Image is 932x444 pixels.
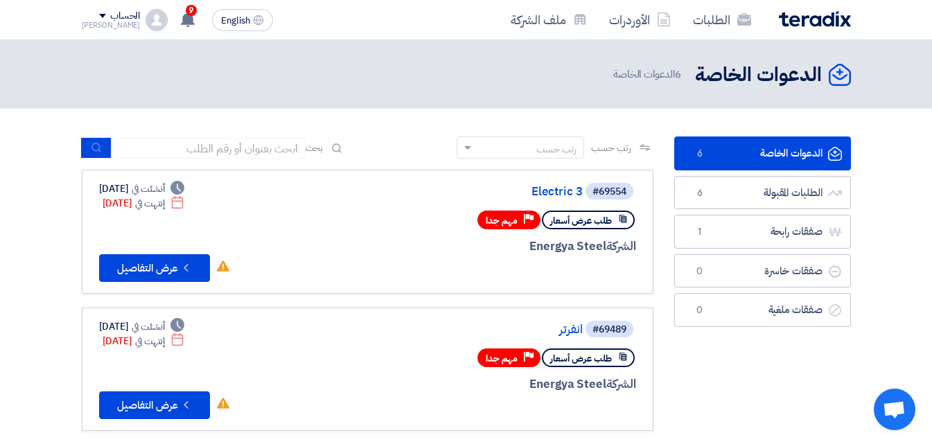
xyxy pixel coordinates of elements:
img: Teradix logo [779,11,851,27]
span: إنتهت في [135,196,165,211]
div: Energya Steel [303,375,636,393]
div: Energya Steel [303,238,636,256]
span: أنشئت في [132,319,165,334]
div: [DATE] [99,319,185,334]
h2: الدعوات الخاصة [695,62,822,89]
div: رتب حسب [536,142,577,157]
span: 6 [692,186,708,200]
span: بحث [306,141,324,155]
span: 0 [692,265,708,278]
span: الشركة [606,238,636,255]
span: 6 [675,66,681,82]
img: profile_test.png [146,9,168,31]
a: الطلبات المقبولة6 [674,176,851,210]
div: #69554 [592,187,626,197]
a: صفقات ملغية0 [674,293,851,327]
div: [PERSON_NAME] [82,21,141,29]
span: 6 [692,147,708,161]
span: إنتهت في [135,334,165,348]
span: طلب عرض أسعار [550,214,612,227]
div: [DATE] [103,334,185,348]
span: طلب عرض أسعار [550,352,612,365]
button: English [212,9,273,31]
span: 0 [692,303,708,317]
span: مهم جدا [486,214,518,227]
a: Electric 3 [306,186,583,198]
a: الطلبات [682,3,762,36]
a: انفرتر [306,323,583,336]
div: [DATE] [103,196,185,211]
span: English [221,16,250,26]
input: ابحث بعنوان أو رقم الطلب [112,138,306,159]
span: أنشئت في [132,181,165,196]
a: الدعوات الخاصة6 [674,136,851,170]
a: صفقات خاسرة0 [674,254,851,288]
div: Open chat [874,389,915,430]
span: 9 [186,5,197,16]
button: عرض التفاصيل [99,391,210,419]
span: 1 [692,225,708,239]
a: الأوردرات [598,3,682,36]
div: [DATE] [99,181,185,196]
div: #69489 [592,325,626,335]
a: ملف الشركة [500,3,598,36]
div: الحساب [110,10,140,22]
span: رتب حسب [591,141,631,155]
span: الشركة [606,375,636,393]
button: عرض التفاصيل [99,254,210,282]
a: صفقات رابحة1 [674,215,851,249]
span: مهم جدا [486,352,518,365]
span: الدعوات الخاصة [613,66,684,82]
